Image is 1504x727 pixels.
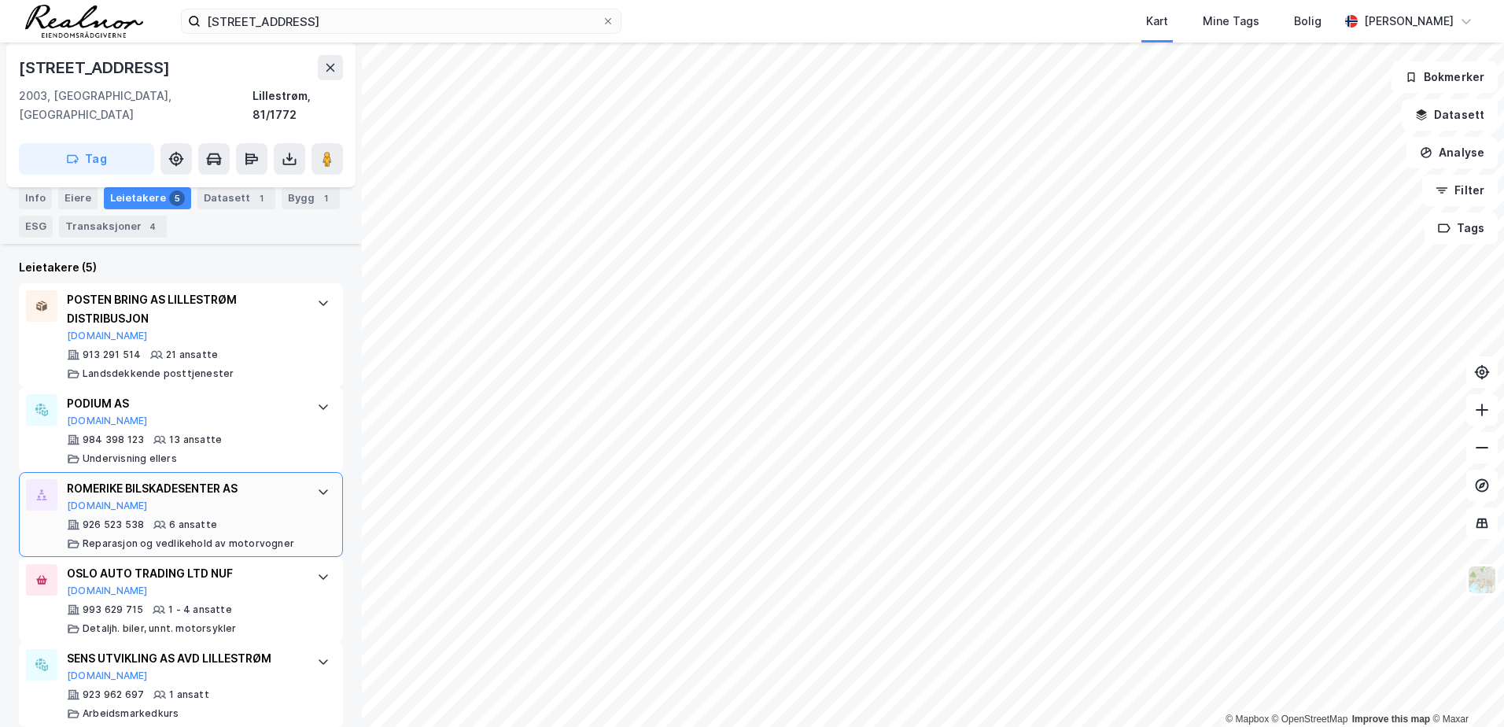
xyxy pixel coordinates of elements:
button: Filter [1422,175,1498,206]
div: 1 [253,190,269,206]
div: Arbeidsmarkedkurs [83,707,179,720]
button: [DOMAIN_NAME] [67,500,148,512]
img: realnor-logo.934646d98de889bb5806.png [25,5,143,38]
button: [DOMAIN_NAME] [67,330,148,342]
div: 21 ansatte [166,349,218,361]
button: Datasett [1402,99,1498,131]
div: Bolig [1294,12,1322,31]
img: Z [1467,565,1497,595]
div: Datasett [197,187,275,209]
div: 5 [169,190,185,206]
div: 6 ansatte [169,518,217,531]
div: Transaksjoner [59,216,167,238]
a: Improve this map [1352,714,1430,725]
div: ESG [19,216,53,238]
button: Bokmerker [1392,61,1498,93]
div: Kontrollprogram for chat [1425,651,1504,727]
div: [STREET_ADDRESS] [19,55,173,80]
div: Bygg [282,187,340,209]
div: [PERSON_NAME] [1364,12,1454,31]
div: 926 523 538 [83,518,144,531]
div: 984 398 123 [83,434,144,446]
div: POSTEN BRING AS LILLESTRØM DISTRIBUSJON [67,290,301,328]
div: Undervisning ellers [83,452,177,465]
div: 4 [145,219,160,234]
button: Tags [1425,212,1498,244]
button: [DOMAIN_NAME] [67,670,148,682]
div: SENS UTVIKLING AS AVD LILLESTRØM [67,649,301,668]
div: 993 629 715 [83,603,143,616]
input: Søk på adresse, matrikkel, gårdeiere, leietakere eller personer [201,9,602,33]
div: Mine Tags [1203,12,1259,31]
div: 1 - 4 ansatte [168,603,232,616]
div: 913 291 514 [83,349,141,361]
div: OSLO AUTO TRADING LTD NUF [67,564,301,583]
a: OpenStreetMap [1272,714,1348,725]
div: Leietakere [104,187,191,209]
div: 2003, [GEOGRAPHIC_DATA], [GEOGRAPHIC_DATA] [19,87,253,124]
div: 923 962 697 [83,688,144,701]
button: Tag [19,143,154,175]
div: Info [19,187,52,209]
div: Landsdekkende posttjenester [83,367,234,380]
div: Leietakere (5) [19,258,343,277]
button: [DOMAIN_NAME] [67,585,148,597]
div: Lillestrøm, 81/1772 [253,87,343,124]
div: PODIUM AS [67,394,301,413]
div: Kart [1146,12,1168,31]
div: Eiere [58,187,98,209]
div: Reparasjon og vedlikehold av motorvogner [83,537,294,550]
a: Mapbox [1226,714,1269,725]
div: 1 ansatt [169,688,209,701]
iframe: Chat Widget [1425,651,1504,727]
div: 1 [318,190,334,206]
div: 13 ansatte [169,434,222,446]
div: ROMERIKE BILSKADESENTER AS [67,479,301,498]
button: Analyse [1406,137,1498,168]
button: [DOMAIN_NAME] [67,415,148,427]
div: Detaljh. biler, unnt. motorsykler [83,622,237,635]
